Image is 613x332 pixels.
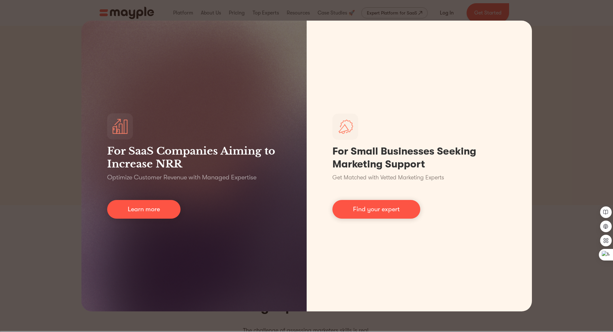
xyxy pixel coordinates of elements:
a: Learn more [107,200,181,219]
p: Get Matched with Vetted Marketing Experts [332,173,444,182]
a: Find your expert [332,200,420,219]
h1: For Small Businesses Seeking Marketing Support [332,145,506,171]
h3: For SaaS Companies Aiming to Increase NRR [107,145,281,170]
p: Optimize Customer Revenue with Managed Expertise [107,173,256,182]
